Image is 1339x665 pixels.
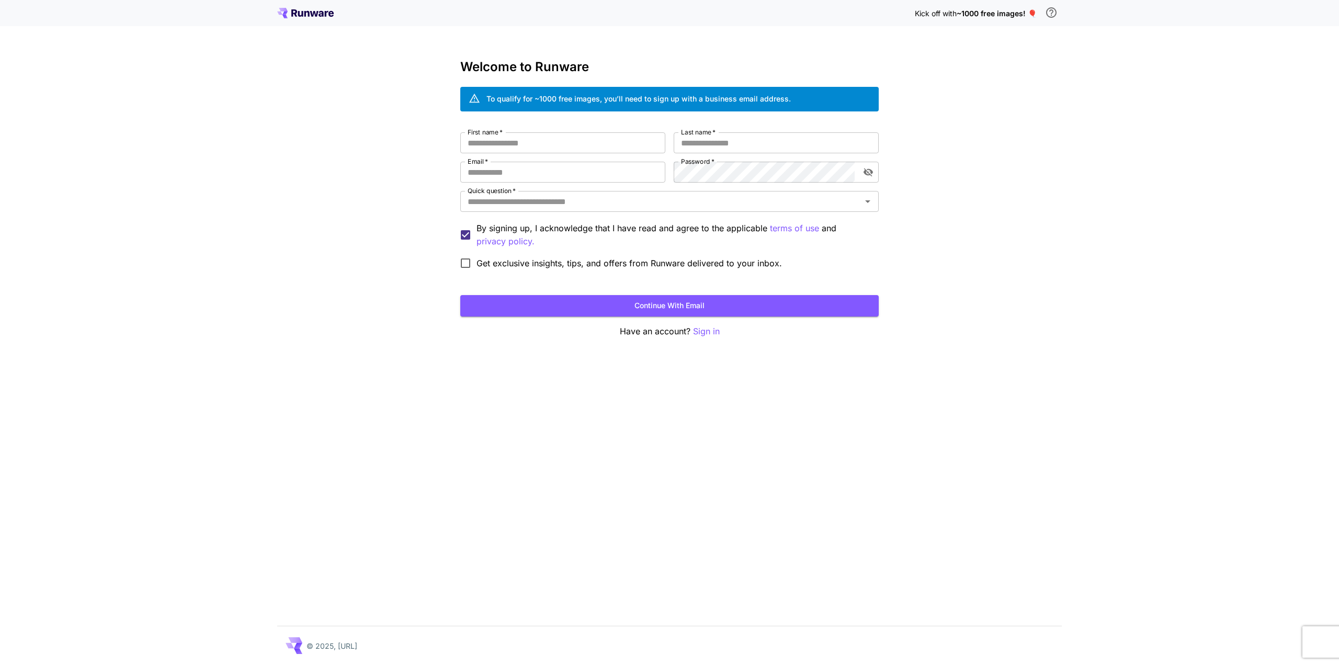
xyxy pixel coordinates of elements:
[859,163,878,182] button: toggle password visibility
[770,222,819,235] p: terms of use
[770,222,819,235] button: By signing up, I acknowledge that I have read and agree to the applicable and privacy policy.
[468,186,516,195] label: Quick question
[476,257,782,269] span: Get exclusive insights, tips, and offers from Runware delivered to your inbox.
[476,235,535,248] p: privacy policy.
[307,640,357,651] p: © 2025, [URL]
[681,157,714,166] label: Password
[1041,2,1062,23] button: In order to qualify for free credit, you need to sign up with a business email address and click ...
[693,325,720,338] button: Sign in
[957,9,1037,18] span: ~1000 free images! 🎈
[460,295,879,317] button: Continue with email
[486,93,791,104] div: To qualify for ~1000 free images, you’ll need to sign up with a business email address.
[468,128,503,137] label: First name
[476,235,535,248] button: By signing up, I acknowledge that I have read and agree to the applicable terms of use and
[476,222,870,248] p: By signing up, I acknowledge that I have read and agree to the applicable and
[860,194,875,209] button: Open
[468,157,488,166] label: Email
[915,9,957,18] span: Kick off with
[460,325,879,338] p: Have an account?
[460,60,879,74] h3: Welcome to Runware
[681,128,716,137] label: Last name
